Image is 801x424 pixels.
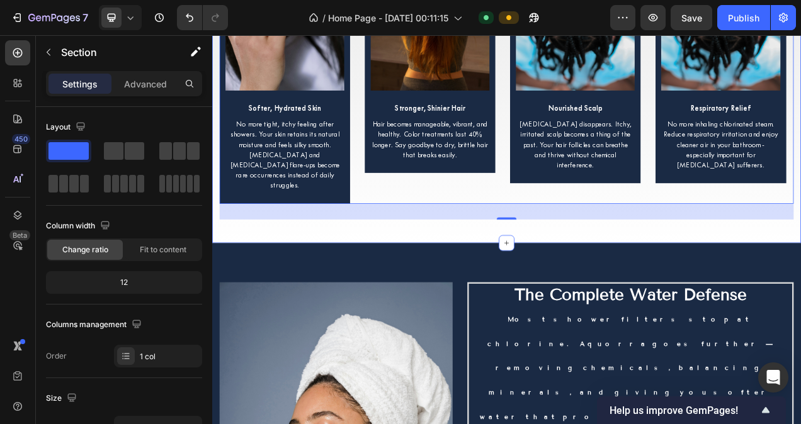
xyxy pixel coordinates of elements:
div: Order [46,350,67,362]
span: Home Page - [DATE] 00:11:15 [328,11,448,25]
div: Publish [728,11,759,25]
div: Open Intercom Messenger [758,362,788,393]
div: Beta [9,230,30,240]
div: 12 [48,274,200,291]
p: Settings [62,77,98,91]
iframe: Design area [212,35,801,424]
button: Show survey - Help us improve GemPages! [610,403,773,418]
span: / [322,11,326,25]
button: 7 [5,5,94,30]
p: Advanced [124,77,167,91]
p: 7 [82,10,88,25]
button: Save [671,5,712,30]
span: No more inhaling chlorinated steam. Reduce respiratory irritation and enjoy cleaner air in your b... [579,109,726,172]
div: Column width [46,218,113,235]
span: Save [681,13,702,23]
span: Fit to content [140,244,186,255]
div: Undo/Redo [177,5,228,30]
span: Nourished Scalp [431,88,501,99]
button: Publish [717,5,770,30]
div: 1 col [140,351,199,362]
span: Respiratory Relief [614,88,691,99]
span: Help us improve GemPages! [610,404,758,416]
div: Columns management [46,316,144,333]
strong: The Complete Water Defense [388,321,686,346]
div: Size [46,390,79,407]
p: Section [61,45,164,60]
span: Change ratio [62,244,108,255]
span: [MEDICAL_DATA] disappears. Itchy, irritated scalp becomes a thing of the past. Your hair follicle... [395,109,538,172]
div: Layout [46,119,88,136]
div: 450 [12,134,30,144]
